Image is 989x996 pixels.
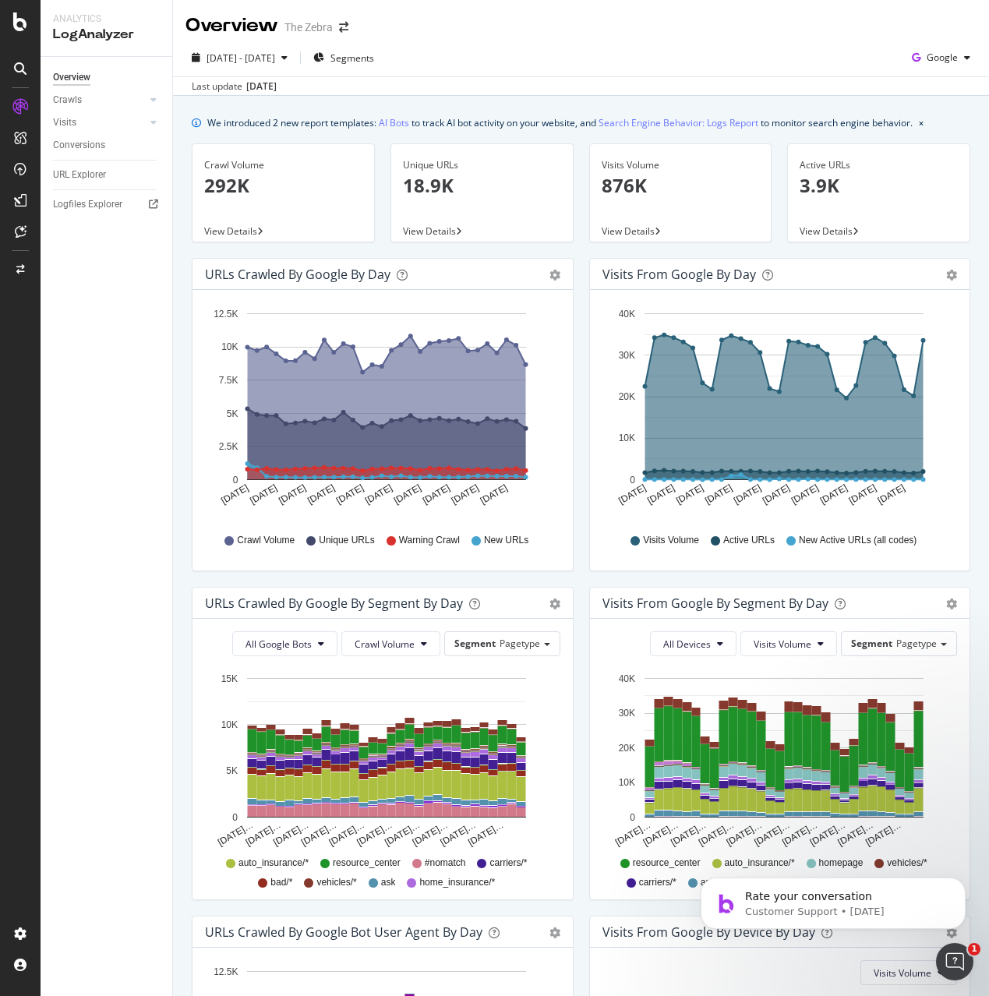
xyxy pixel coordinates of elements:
[204,158,362,172] div: Crawl Volume
[425,856,466,870] span: #nomatch
[204,224,257,238] span: View Details
[53,196,122,213] div: Logfiles Explorer
[270,876,292,889] span: bad/*
[946,270,957,281] div: gear
[650,631,736,656] button: All Devices
[927,51,958,64] span: Google
[316,876,356,889] span: vehicles/*
[219,441,238,452] text: 2.5K
[602,669,952,849] svg: A chart.
[754,638,811,651] span: Visits Volume
[53,137,161,154] a: Conversions
[549,599,560,609] div: gear
[219,375,238,386] text: 7.5K
[392,482,423,507] text: [DATE]
[403,224,456,238] span: View Details
[363,482,394,507] text: [DATE]
[618,309,634,320] text: 40K
[484,534,528,547] span: New URLs
[334,482,366,507] text: [DATE]
[643,534,699,547] span: Visits Volume
[618,743,634,754] text: 20K
[53,92,146,108] a: Crawls
[846,482,878,507] text: [DATE]
[616,482,648,507] text: [DATE]
[618,433,634,444] text: 10K
[341,631,440,656] button: Crawl Volume
[204,172,362,199] p: 292K
[799,534,917,547] span: New Active URLs (all codes)
[818,482,849,507] text: [DATE]
[602,158,760,172] div: Visits Volume
[403,172,561,199] p: 18.9K
[219,482,250,507] text: [DATE]
[226,766,238,777] text: 5K
[238,856,309,870] span: auto_insurance/*
[602,267,756,282] div: Visits from Google by day
[214,966,238,977] text: 12.5K
[221,719,238,730] text: 10K
[53,69,90,86] div: Overview
[761,482,792,507] text: [DATE]
[53,137,105,154] div: Conversions
[732,482,763,507] text: [DATE]
[915,111,927,134] button: close banner
[330,51,374,65] span: Segments
[645,482,676,507] text: [DATE]
[421,482,452,507] text: [DATE]
[602,172,760,199] p: 876K
[936,943,973,980] iframe: Intercom live chat
[450,482,481,507] text: [DATE]
[205,924,482,940] div: URLs Crawled by Google bot User Agent By Day
[800,158,958,172] div: Active URLs
[185,45,294,70] button: [DATE] - [DATE]
[307,45,380,70] button: Segments
[874,966,931,980] span: Visits Volume
[800,224,853,238] span: View Details
[618,350,634,361] text: 30K
[192,79,277,94] div: Last update
[192,115,970,131] div: info banner
[479,482,510,507] text: [DATE]
[205,267,390,282] div: URLs Crawled by Google by day
[277,482,308,507] text: [DATE]
[549,270,560,281] div: gear
[246,79,277,94] div: [DATE]
[207,51,275,65] span: [DATE] - [DATE]
[233,475,238,486] text: 0
[630,812,635,823] text: 0
[489,856,527,870] span: carriers/*
[618,391,634,402] text: 20K
[207,115,913,131] div: We introduced 2 new report templates: to track AI bot activity on your website, and to monitor se...
[53,92,82,108] div: Crawls
[284,19,333,35] div: The Zebra
[232,631,337,656] button: All Google Bots
[454,637,496,650] span: Segment
[221,342,238,353] text: 10K
[248,482,279,507] text: [DATE]
[355,638,415,651] span: Crawl Volume
[232,812,238,823] text: 0
[53,167,106,183] div: URL Explorer
[205,302,554,519] svg: A chart.
[227,408,238,419] text: 5K
[53,115,76,131] div: Visits
[379,115,409,131] a: AI Bots
[53,26,160,44] div: LogAnalyzer
[185,12,278,39] div: Overview
[53,115,146,131] a: Visits
[968,943,980,955] span: 1
[800,172,958,199] p: 3.9K
[205,669,554,849] div: A chart.
[53,167,161,183] a: URL Explorer
[381,876,396,889] span: ask
[703,482,734,507] text: [DATE]
[639,876,676,889] span: carriers/*
[403,158,561,172] div: Unique URLs
[333,856,401,870] span: resource_center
